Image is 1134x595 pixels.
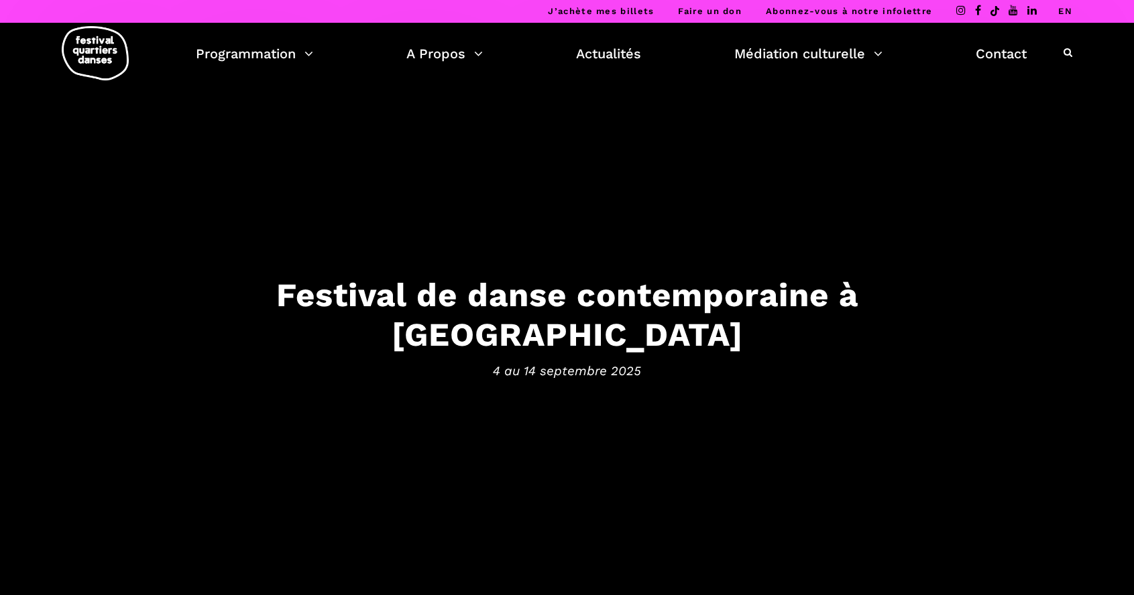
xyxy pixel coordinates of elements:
a: Contact [976,42,1027,65]
a: J’achète mes billets [548,6,654,16]
img: logo-fqd-med [62,26,129,80]
a: Programmation [196,42,313,65]
a: Abonnez-vous à notre infolettre [766,6,932,16]
a: Médiation culturelle [734,42,883,65]
a: A Propos [406,42,483,65]
span: 4 au 14 septembre 2025 [152,360,983,381]
a: Faire un don [678,6,742,16]
a: EN [1058,6,1072,16]
h3: Festival de danse contemporaine à [GEOGRAPHIC_DATA] [152,275,983,354]
a: Actualités [576,42,641,65]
